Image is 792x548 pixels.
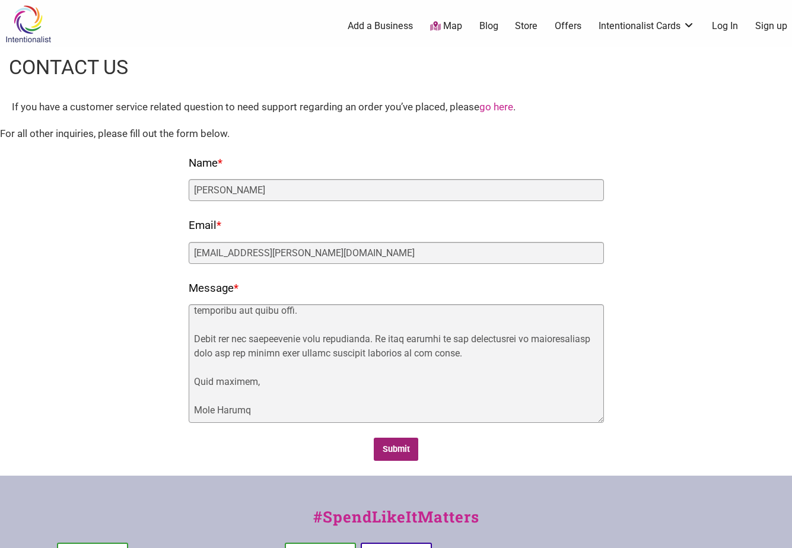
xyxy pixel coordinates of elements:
label: Name [189,154,222,174]
label: Email [189,216,221,236]
a: Sign up [755,20,787,33]
a: Offers [555,20,581,33]
a: Intentionalist Cards [599,20,695,33]
h1: Contact Us [9,53,128,82]
label: Message [189,279,238,299]
a: Blog [479,20,498,33]
a: Add a Business [348,20,413,33]
input: Submit [374,438,418,461]
a: Store [515,20,537,33]
div: If you have a customer service related question to need support regarding an order you’ve placed,... [12,100,780,115]
a: Log In [712,20,738,33]
a: Map [430,20,462,33]
a: go here [479,101,513,113]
